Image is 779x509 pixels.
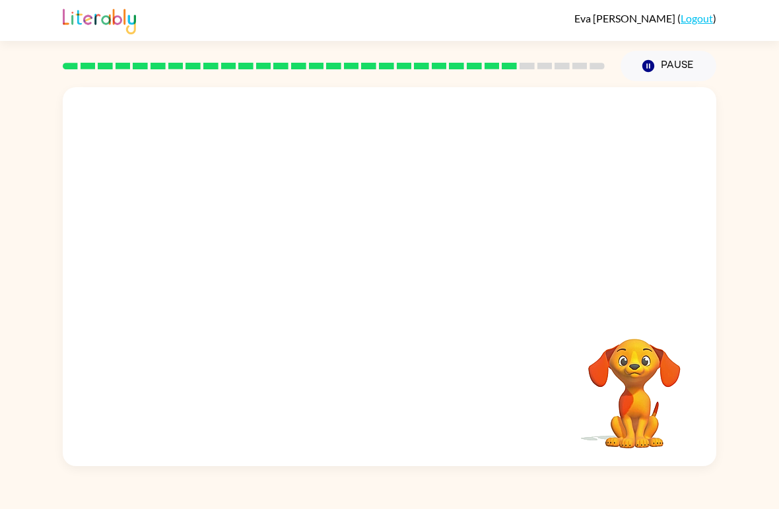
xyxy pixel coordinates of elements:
a: Logout [681,12,713,24]
span: Eva [PERSON_NAME] [574,12,677,24]
div: ( ) [574,12,716,24]
video: Your browser must support playing .mp4 files to use Literably. Please try using another browser. [568,318,700,450]
button: Pause [621,51,716,81]
img: Literably [63,5,136,34]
